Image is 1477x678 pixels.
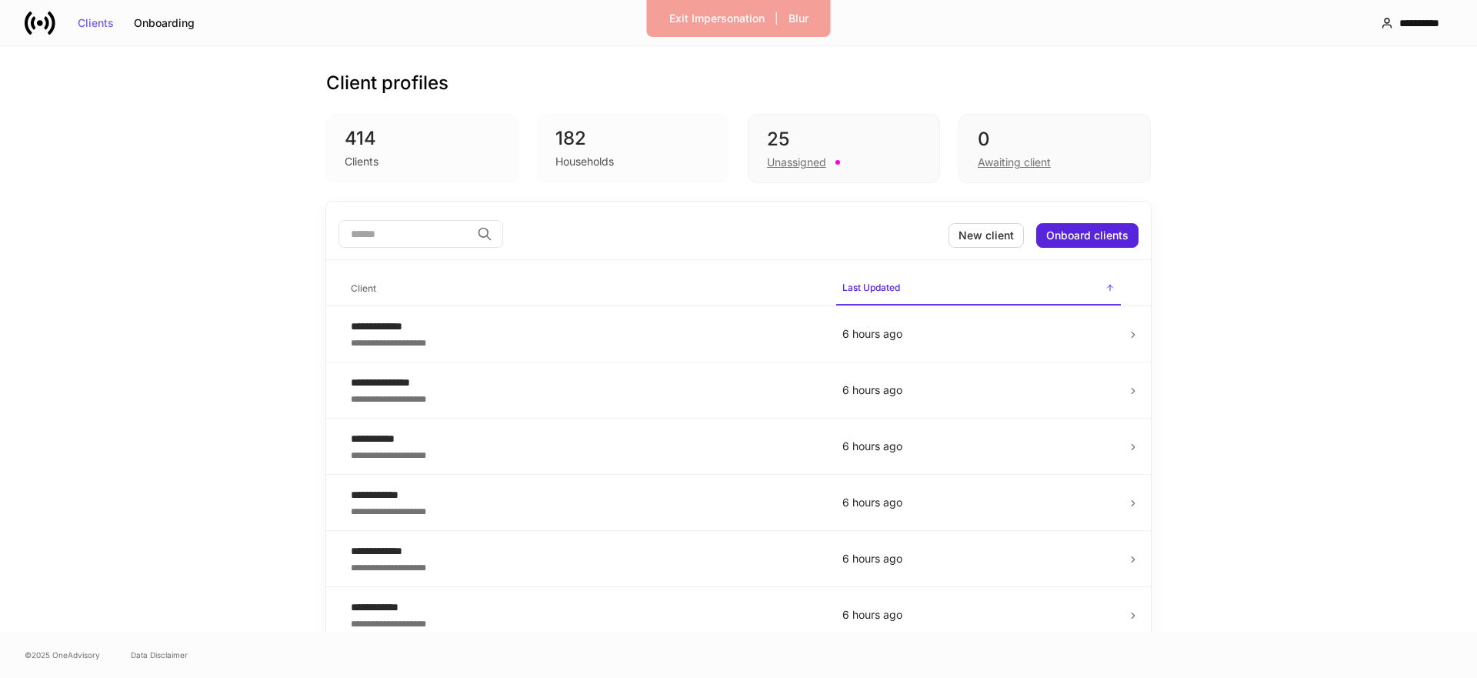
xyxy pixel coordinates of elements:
[555,126,711,151] div: 182
[134,18,195,28] div: Onboarding
[25,649,100,661] span: © 2025 OneAdvisory
[959,230,1014,241] div: New client
[959,114,1151,183] div: 0Awaiting client
[842,439,1115,454] p: 6 hours ago
[78,18,114,28] div: Clients
[1036,223,1139,248] button: Onboard clients
[767,127,921,152] div: 25
[779,6,819,31] button: Blur
[345,126,500,151] div: 414
[842,326,1115,342] p: 6 hours ago
[949,223,1024,248] button: New client
[1046,230,1129,241] div: Onboard clients
[659,6,775,31] button: Exit Impersonation
[555,154,614,169] div: Households
[351,281,376,296] h6: Client
[842,607,1115,623] p: 6 hours ago
[978,155,1051,170] div: Awaiting client
[345,273,824,305] span: Client
[836,272,1121,306] span: Last Updated
[131,649,188,661] a: Data Disclaimer
[789,13,809,24] div: Blur
[124,11,205,35] button: Onboarding
[842,280,900,295] h6: Last Updated
[767,155,826,170] div: Unassigned
[345,154,378,169] div: Clients
[842,551,1115,566] p: 6 hours ago
[978,127,1132,152] div: 0
[669,13,765,24] div: Exit Impersonation
[326,71,448,95] h3: Client profiles
[748,114,940,183] div: 25Unassigned
[68,11,124,35] button: Clients
[842,382,1115,398] p: 6 hours ago
[842,495,1115,510] p: 6 hours ago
